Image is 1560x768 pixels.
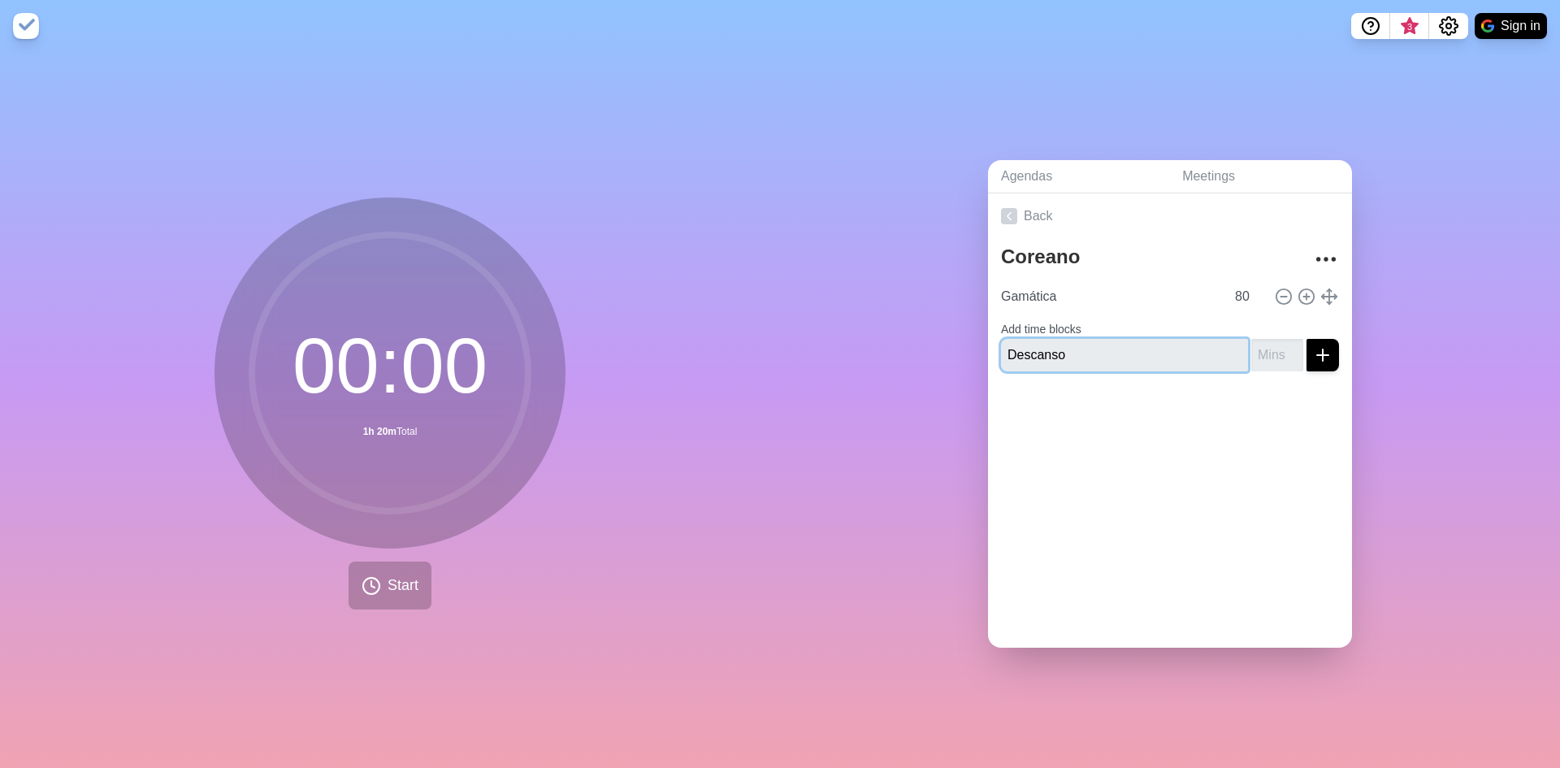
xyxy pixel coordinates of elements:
[13,13,39,39] img: timeblocks logo
[1228,280,1267,313] input: Mins
[1169,160,1352,193] a: Meetings
[1351,13,1390,39] button: Help
[988,193,1352,239] a: Back
[1390,13,1429,39] button: What’s new
[1481,20,1494,33] img: google logo
[1403,20,1416,33] span: 3
[994,280,1225,313] input: Name
[1001,323,1081,336] label: Add time blocks
[388,575,418,597] span: Start
[1429,13,1468,39] button: Settings
[1001,339,1248,371] input: Name
[349,562,431,610] button: Start
[1475,13,1547,39] button: Sign in
[988,160,1169,193] a: Agendas
[1310,243,1342,276] button: More
[1251,339,1303,371] input: Mins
